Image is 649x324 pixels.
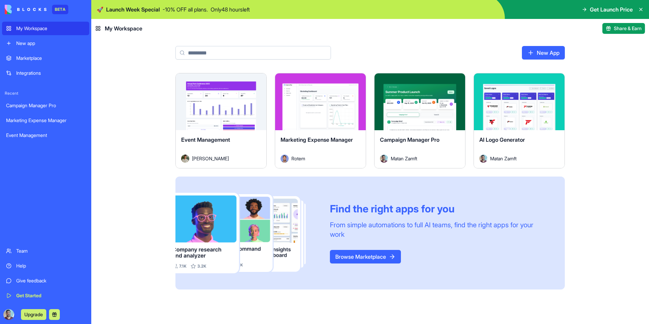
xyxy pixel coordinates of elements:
[2,91,89,96] span: Recent
[490,155,516,162] span: Matan Zamft
[175,193,319,274] img: Frame_181_egmpey.png
[105,24,142,32] span: My Workspace
[281,136,353,143] span: Marketing Expense Manager
[522,46,565,60] a: New App
[479,155,487,163] img: Avatar
[2,129,89,142] a: Event Management
[2,66,89,80] a: Integrations
[16,262,85,269] div: Help
[16,55,85,62] div: Marketplace
[374,73,465,168] a: Campaign Manager ProAvatarMatan Zamft
[2,22,89,35] a: My Workspace
[479,136,525,143] span: AI Logo Generator
[181,155,189,163] img: Avatar
[275,73,366,168] a: Marketing Expense ManagerAvatarRotem
[52,5,68,14] div: BETA
[16,40,85,47] div: New app
[330,220,549,239] div: From simple automations to full AI teams, find the right apps for your work
[97,5,103,14] span: 🚀
[2,114,89,127] a: Marketing Expense Manager
[2,37,89,50] a: New app
[16,25,85,32] div: My Workspace
[5,5,68,14] a: BETA
[380,155,388,163] img: Avatar
[211,5,250,14] p: Only 48 hours left
[106,5,160,14] span: Launch Week Special
[175,73,267,168] a: Event ManagementAvatar[PERSON_NAME]
[391,155,417,162] span: Matan Zamft
[2,259,89,273] a: Help
[2,51,89,65] a: Marketplace
[2,99,89,112] a: Campaign Manager Pro
[291,155,305,162] span: Rotem
[6,132,85,139] div: Event Management
[474,73,565,168] a: AI Logo GeneratorAvatarMatan Zamft
[330,203,549,215] div: Find the right apps for you
[380,136,439,143] span: Campaign Manager Pro
[192,155,229,162] span: [PERSON_NAME]
[16,292,85,299] div: Get Started
[181,136,230,143] span: Event Management
[16,277,85,284] div: Give feedback
[21,309,46,320] button: Upgrade
[5,5,47,14] img: logo
[6,102,85,109] div: Campaign Manager Pro
[614,25,642,32] span: Share & Earn
[6,117,85,124] div: Marketing Expense Manager
[2,244,89,258] a: Team
[2,289,89,302] a: Get Started
[330,250,401,263] a: Browse Marketplace
[16,70,85,76] div: Integrations
[590,5,633,14] span: Get Launch Price
[281,155,289,163] img: Avatar
[602,23,645,34] button: Share & Earn
[2,274,89,287] a: Give feedback
[163,5,208,14] p: - 10 % OFF all plans.
[16,248,85,254] div: Team
[21,311,46,318] a: Upgrade
[3,309,14,320] img: ACg8ocLijkUNbVhK_FslPtQA4U9XzpnJlNqAzvPBlNMDUnqe5shbs_g=s96-c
